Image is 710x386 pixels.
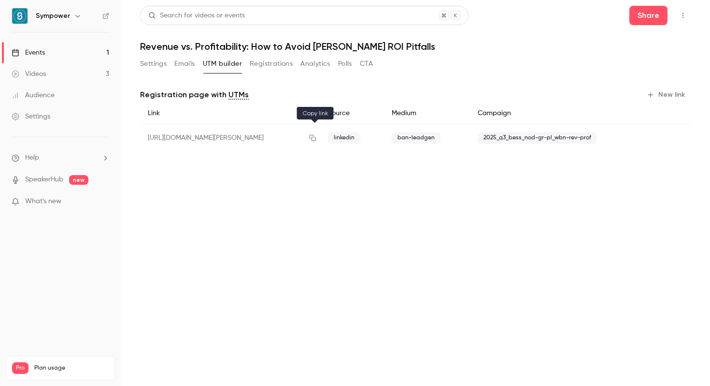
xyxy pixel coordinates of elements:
[12,153,109,163] li: help-dropdown-opener
[140,41,691,52] h1: Revenue vs. Profitability: How to Avoid [PERSON_NAME] ROI Pitfalls
[25,175,63,185] a: SpeakerHub
[300,56,330,72] button: Analytics
[140,124,320,152] div: [URL][DOMAIN_NAME][PERSON_NAME]
[25,196,61,207] span: What's new
[69,175,88,185] span: new
[140,103,320,124] div: Link
[12,48,45,58] div: Events
[12,112,50,121] div: Settings
[643,87,691,103] button: New link
[12,90,55,100] div: Audience
[36,11,70,21] h6: Sympower
[174,56,195,72] button: Emails
[12,362,28,374] span: Pro
[203,56,242,72] button: UTM builder
[228,89,249,101] a: UTMs
[34,364,109,372] span: Plan usage
[384,103,469,124] div: Medium
[470,103,650,124] div: Campaign
[320,103,384,124] div: Source
[338,56,352,72] button: Polls
[478,132,597,144] span: 2025_q3_bess_nod-gr-pl_wbn-rev-prof
[629,6,667,25] button: Share
[392,132,440,144] span: ban-leadgen
[25,153,39,163] span: Help
[148,11,245,21] div: Search for videos or events
[12,69,46,79] div: Videos
[140,89,249,101] p: Registration page with
[12,8,28,24] img: Sympower
[140,56,167,72] button: Settings
[328,132,360,144] span: linkedin
[250,56,293,72] button: Registrations
[360,56,373,72] button: CTA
